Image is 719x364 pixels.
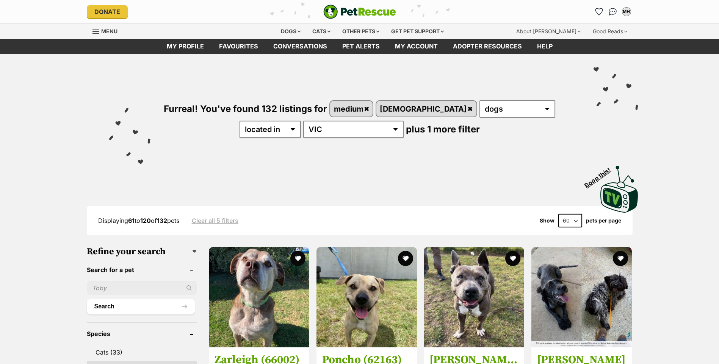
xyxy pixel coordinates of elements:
span: Furreal! You've found 132 listings for [164,103,327,114]
button: favourite [398,251,413,266]
span: Displaying to of pets [98,217,179,224]
span: plus 1 more filter [406,124,480,135]
strong: 120 [140,217,151,224]
input: Toby [87,281,197,295]
button: favourite [290,251,305,266]
div: Good Reads [587,24,633,39]
header: Search for a pet [87,266,197,273]
img: Poncho (62163) - American Staffordshire Terrier Dog [316,247,417,347]
a: My account [387,39,445,54]
a: medium [330,101,373,117]
a: Favourites [211,39,266,54]
a: Conversations [607,6,619,18]
button: favourite [505,251,520,266]
img: Molly - Poodle Dog [531,247,632,347]
span: Show [540,218,555,224]
div: Get pet support [386,24,449,39]
img: Zarleigh (66002) - American Staffordshire Terrier Dog [209,247,309,347]
a: Adopter resources [445,39,529,54]
label: pets per page [586,218,621,224]
img: logo-e224e6f780fb5917bec1dbf3a21bbac754714ae5b6737aabdf751b685950b380.svg [323,5,396,19]
a: conversations [266,39,335,54]
div: MH [623,8,630,16]
h3: Refine your search [87,246,197,257]
a: Favourites [593,6,605,18]
span: Menu [101,28,117,34]
a: My profile [159,39,211,54]
strong: 61 [128,217,135,224]
div: About [PERSON_NAME] [511,24,586,39]
button: My account [620,6,633,18]
a: PetRescue [323,5,396,19]
a: Boop this! [600,159,638,214]
a: Help [529,39,560,54]
header: Species [87,330,197,337]
span: Boop this! [583,162,618,189]
a: Clear all 5 filters [192,217,238,224]
ul: Account quick links [593,6,633,18]
div: Dogs [276,24,306,39]
a: Donate [87,5,128,18]
a: Pet alerts [335,39,387,54]
strong: 132 [157,217,167,224]
img: PetRescue TV logo [600,166,638,213]
img: Drita (64202) - American Staffordshire Terrier Dog [424,247,524,347]
button: Search [87,299,195,314]
button: favourite [613,251,628,266]
img: chat-41dd97257d64d25036548639549fe6c8038ab92f7586957e7f3b1b290dea8141.svg [609,8,617,16]
a: [DEMOGRAPHIC_DATA] [376,101,476,117]
div: Cats [307,24,336,39]
a: Cats (33) [87,344,197,360]
div: Other pets [337,24,385,39]
a: Menu [92,24,123,37]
